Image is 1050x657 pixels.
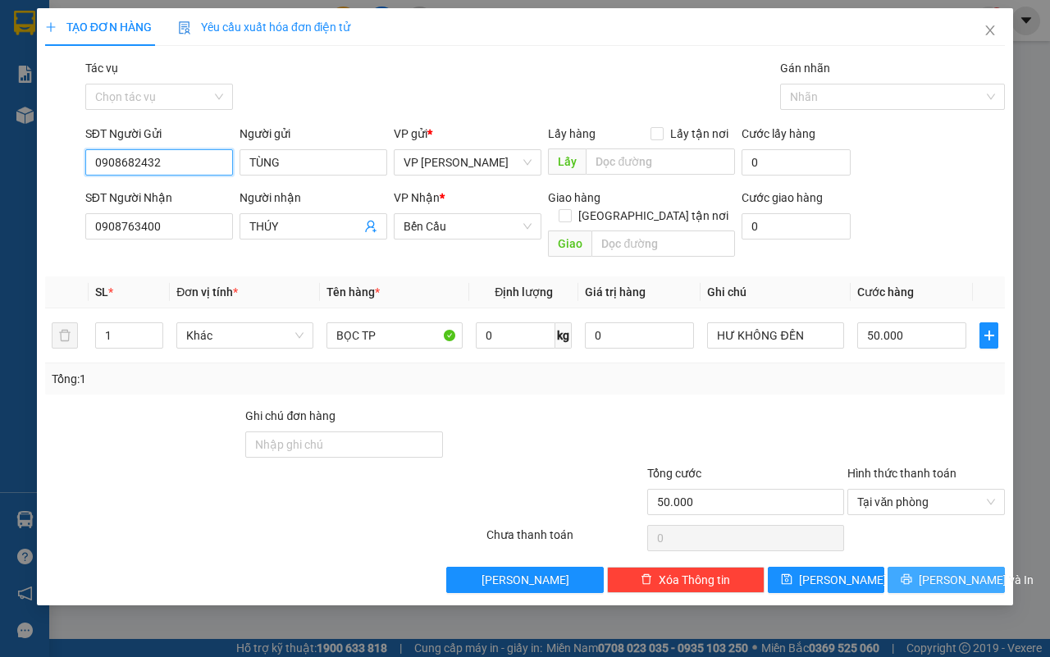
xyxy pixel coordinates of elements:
span: TẠO ĐƠN HÀNG [45,21,152,34]
span: Lấy tận nơi [664,125,735,143]
input: 0 [585,322,694,349]
span: user-add [364,220,377,233]
button: [PERSON_NAME] [446,567,604,593]
div: SĐT Người Gửi [85,125,233,143]
input: Ghi chú đơn hàng [245,431,443,458]
span: close [984,24,997,37]
span: Bến Cầu [404,214,532,239]
span: VP Nhận [394,191,440,204]
img: icon [178,21,191,34]
span: VP Châu Thành [404,150,532,175]
span: Lấy hàng [548,127,596,140]
input: Ghi Chú [707,322,844,349]
input: Dọc đường [591,230,734,257]
button: save[PERSON_NAME] [768,567,885,593]
span: Đơn vị tính [176,285,238,299]
div: SĐT Người Nhận [85,189,233,207]
span: SL [95,285,108,299]
div: Chưa thanh toán [485,526,646,554]
span: Giá trị hàng [585,285,646,299]
label: Gán nhãn [780,62,830,75]
span: Giao hàng [548,191,600,204]
div: Người gửi [240,125,387,143]
input: VD: Bàn, Ghế [326,322,463,349]
div: Tổng: 1 [52,370,407,388]
span: plus [45,21,57,33]
span: Khác [186,323,304,348]
label: Ghi chú đơn hàng [245,409,336,422]
span: [PERSON_NAME] và In [919,571,1034,589]
label: Tác vụ [85,62,118,75]
input: Cước lấy hàng [742,149,851,176]
button: Close [967,8,1013,54]
input: Dọc đường [586,148,734,175]
span: Yêu cầu xuất hóa đơn điện tử [178,21,351,34]
span: Cước hàng [857,285,914,299]
input: Cước giao hàng [742,213,851,240]
span: kg [555,322,572,349]
label: Cước giao hàng [742,191,823,204]
span: Tên hàng [326,285,380,299]
span: delete [641,573,652,586]
button: deleteXóa Thông tin [607,567,765,593]
label: Cước lấy hàng [742,127,815,140]
span: [PERSON_NAME] [482,571,569,589]
span: [GEOGRAPHIC_DATA] tận nơi [572,207,735,225]
span: Tổng cước [647,467,701,480]
button: plus [979,322,998,349]
button: delete [52,322,78,349]
div: Người nhận [240,189,387,207]
span: Lấy [548,148,586,175]
span: plus [980,329,997,342]
span: printer [901,573,912,586]
span: Định lượng [495,285,553,299]
th: Ghi chú [701,276,851,308]
span: save [781,573,792,586]
div: VP gửi [394,125,541,143]
span: [PERSON_NAME] [799,571,887,589]
label: Hình thức thanh toán [847,467,956,480]
span: Giao [548,230,591,257]
span: Tại văn phòng [857,490,995,514]
span: Xóa Thông tin [659,571,730,589]
button: printer[PERSON_NAME] và In [888,567,1005,593]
